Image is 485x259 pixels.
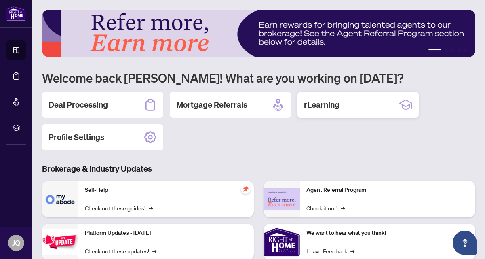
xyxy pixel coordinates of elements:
[42,181,78,217] img: Self-Help
[241,184,251,194] span: pushpin
[42,229,78,255] img: Platform Updates - July 21, 2025
[464,49,467,52] button: 5
[12,237,20,248] span: JQ
[48,132,104,143] h2: Profile Settings
[306,229,469,238] p: We want to hear what you think!
[458,49,461,52] button: 4
[85,229,247,238] p: Platform Updates - [DATE]
[451,49,454,52] button: 3
[42,10,475,57] img: Slide 0
[341,204,345,212] span: →
[48,99,108,110] h2: Deal Processing
[85,204,153,212] a: Check out these guides!→
[350,246,354,255] span: →
[264,188,300,210] img: Agent Referral Program
[306,186,469,195] p: Agent Referral Program
[42,70,475,85] h1: Welcome back [PERSON_NAME]! What are you working on [DATE]?
[306,204,345,212] a: Check it out!→
[453,231,477,255] button: Open asap
[176,99,247,110] h2: Mortgage Referrals
[152,246,156,255] span: →
[306,246,354,255] a: Leave Feedback→
[85,246,156,255] a: Check out these updates!→
[42,163,475,174] h3: Brokerage & Industry Updates
[445,49,448,52] button: 2
[149,204,153,212] span: →
[304,99,339,110] h2: rLearning
[6,6,26,21] img: logo
[428,49,441,52] button: 1
[85,186,247,195] p: Self-Help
